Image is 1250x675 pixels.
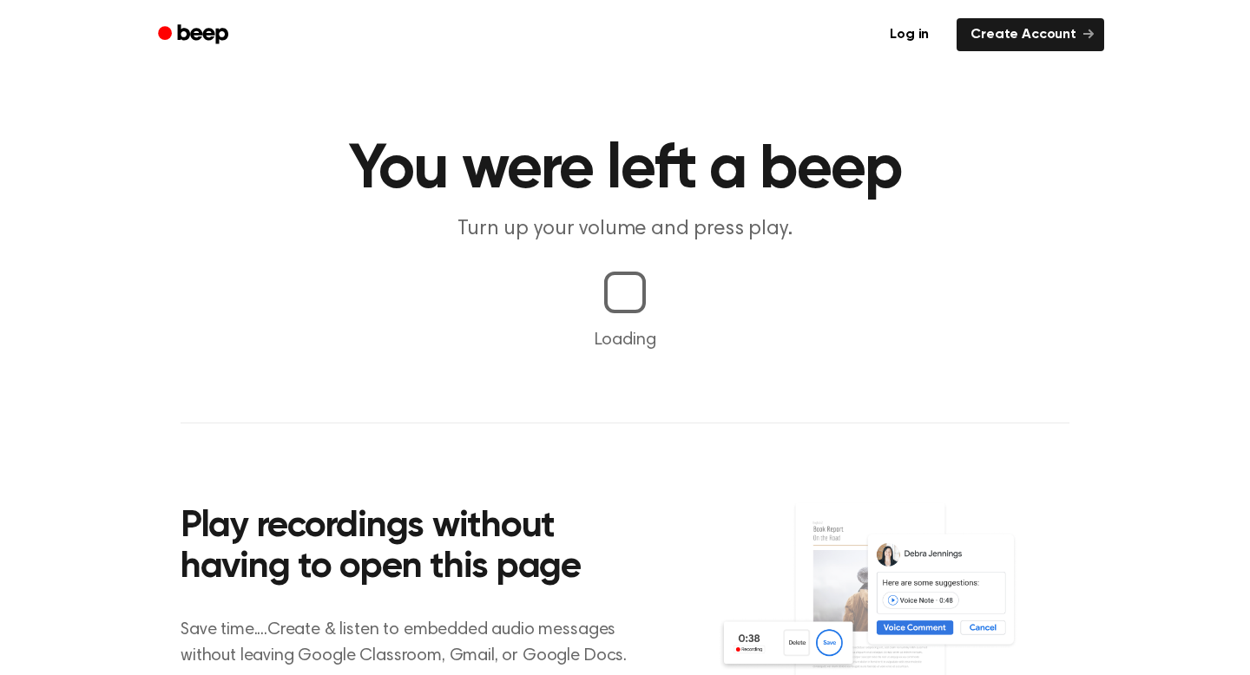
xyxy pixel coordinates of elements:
p: Turn up your volume and press play. [292,215,958,244]
h2: Play recordings without having to open this page [181,507,648,589]
p: Loading [21,327,1229,353]
h1: You were left a beep [181,139,1069,201]
a: Beep [146,18,244,52]
a: Log in [872,15,946,55]
a: Create Account [957,18,1104,51]
p: Save time....Create & listen to embedded audio messages without leaving Google Classroom, Gmail, ... [181,617,648,669]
